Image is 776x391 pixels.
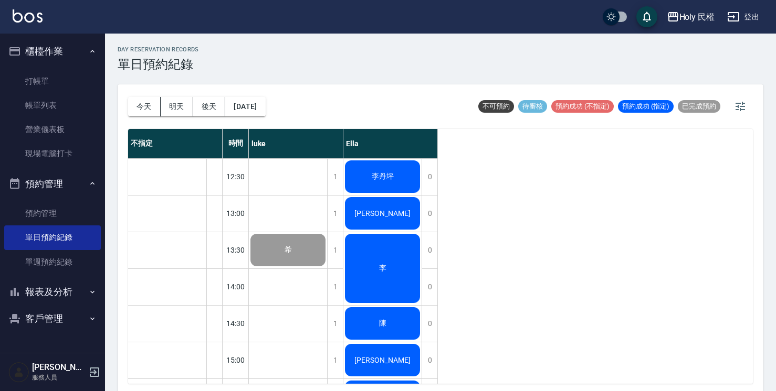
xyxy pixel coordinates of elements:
button: 客戶管理 [4,305,101,332]
div: 1 [327,306,343,342]
div: 14:00 [223,268,249,305]
span: 陳 [377,319,389,328]
button: 今天 [128,97,161,116]
div: 時間 [223,129,249,158]
span: 李 [377,264,389,273]
a: 打帳單 [4,69,101,93]
div: 0 [422,159,437,195]
div: 1 [327,195,343,232]
span: 預約成功 (指定) [618,102,674,111]
span: 預約成功 (不指定) [551,102,614,111]
p: 服務人員 [32,373,86,382]
div: Holy 民權 [679,10,715,24]
span: [PERSON_NAME] [352,209,413,218]
div: 1 [327,342,343,378]
h3: 單日預約紀錄 [118,57,199,72]
div: 13:30 [223,232,249,268]
button: 報表及分析 [4,278,101,306]
button: [DATE] [225,97,265,116]
a: 營業儀表板 [4,117,101,142]
div: 14:30 [223,305,249,342]
a: 現場電腦打卡 [4,142,101,166]
h5: [PERSON_NAME] [32,362,86,373]
div: 13:00 [223,195,249,232]
div: 0 [422,306,437,342]
a: 帳單列表 [4,93,101,117]
div: 0 [422,342,437,378]
span: 李丹坪 [370,172,396,181]
span: 不可預約 [478,102,514,111]
img: Logo [13,9,43,23]
div: 12:30 [223,158,249,195]
span: 待審核 [518,102,547,111]
div: luke [249,129,343,158]
div: 1 [327,269,343,305]
span: 已完成預約 [678,102,720,111]
a: 單週預約紀錄 [4,250,101,274]
div: 0 [422,232,437,268]
button: Holy 民權 [663,6,719,28]
div: 0 [422,269,437,305]
span: 希 [282,245,294,255]
button: 明天 [161,97,193,116]
span: [PERSON_NAME] [352,356,413,364]
div: 15:00 [223,342,249,378]
button: 預約管理 [4,170,101,198]
div: 0 [422,195,437,232]
a: 預約管理 [4,201,101,225]
button: save [636,6,657,27]
div: Ella [343,129,438,158]
button: 櫃檯作業 [4,38,101,65]
h2: day Reservation records [118,46,199,53]
img: Person [8,362,29,383]
a: 單日預約紀錄 [4,225,101,249]
div: 不指定 [128,129,223,158]
button: 登出 [723,7,763,27]
button: 後天 [193,97,226,116]
div: 1 [327,159,343,195]
div: 1 [327,232,343,268]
